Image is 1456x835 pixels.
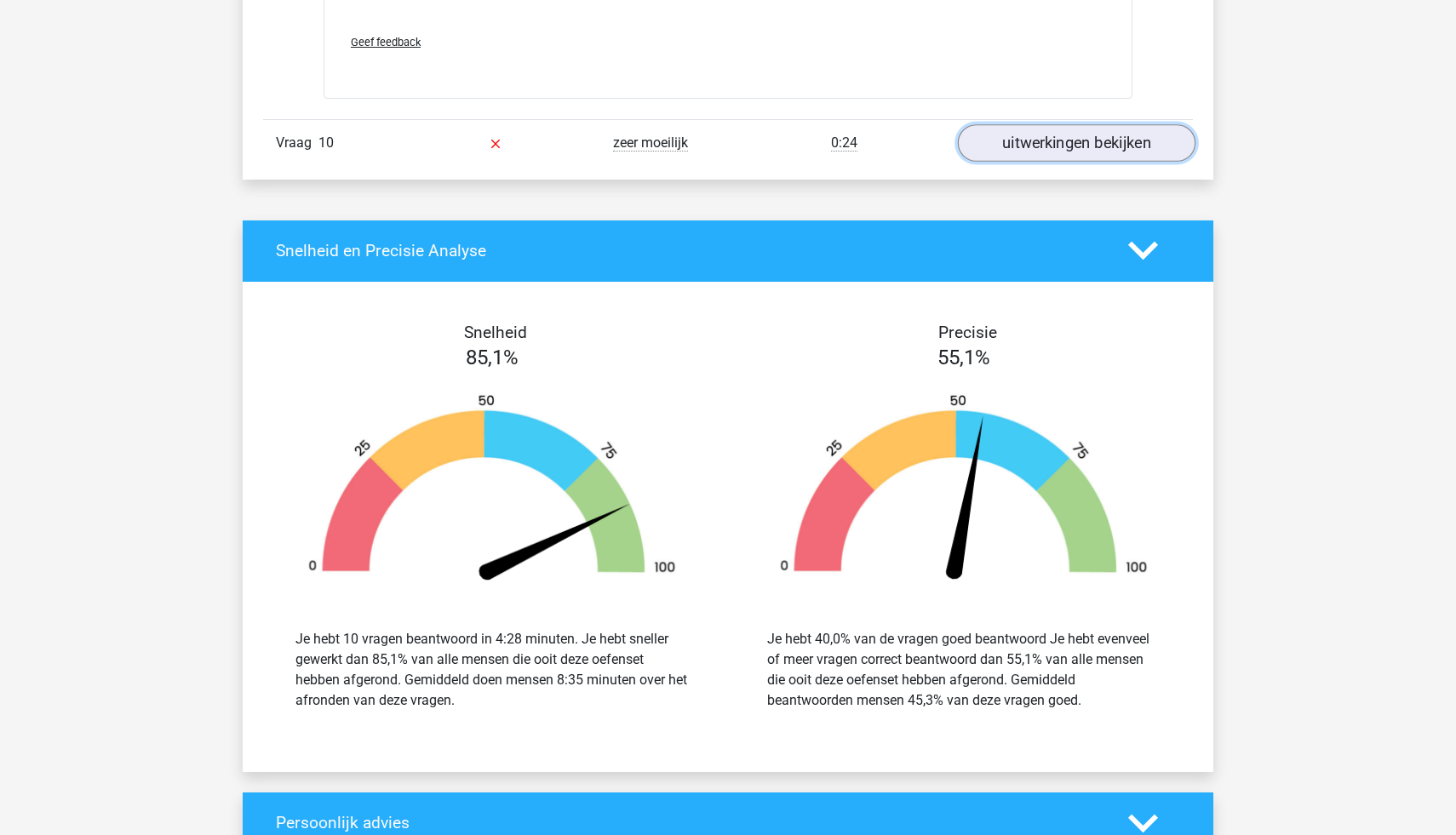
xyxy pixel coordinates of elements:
span: 85,1% [466,346,519,369]
span: Vraag [276,133,318,153]
span: 55,1% [937,346,990,369]
h4: Precisie [748,323,1187,342]
a: uitwerkingen bekijken [958,124,1195,162]
span: Geef feedback [351,36,421,49]
h4: Snelheid [276,323,715,342]
div: Je hebt 40,0% van de vragen goed beantwoord Je hebt evenveel of meer vragen correct beantwoord da... [767,629,1161,711]
h4: Persoonlijk advies [276,813,1103,832]
h4: Snelheid en Precisie Analyse [276,241,1103,260]
span: zeer moeilijk [613,134,688,152]
span: 0:24 [831,134,857,152]
img: 55.29014c7fce35.png [754,393,1174,588]
div: Je hebt 10 vragen beantwoord in 4:28 minuten. Je hebt sneller gewerkt dan 85,1% van alle mensen d... [295,629,689,711]
img: 85.c8310d078360.png [282,393,702,588]
span: 10 [318,134,334,151]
